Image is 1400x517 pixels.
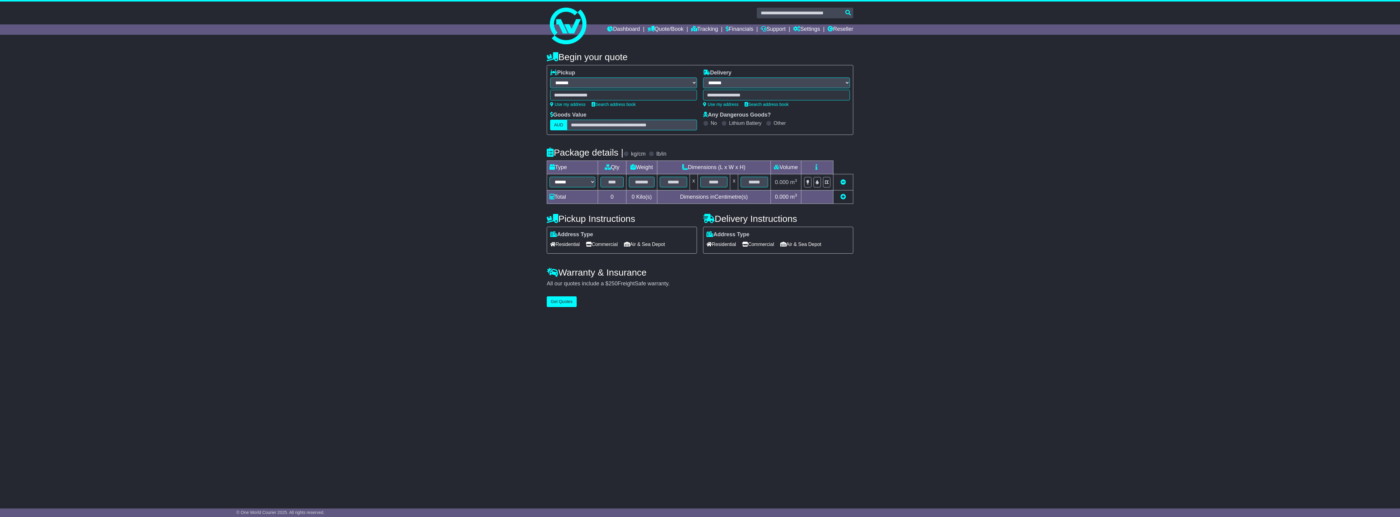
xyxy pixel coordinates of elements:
sup: 3 [795,178,797,183]
div: All our quotes include a $ FreightSafe warranty. [547,280,853,287]
a: Add new item [840,194,846,200]
label: lb/in [656,151,666,157]
td: Dimensions in Centimetre(s) [657,190,771,204]
a: Support [761,24,785,35]
td: x [730,174,738,190]
td: Total [547,190,598,204]
span: Commercial [586,240,618,249]
span: m [790,179,797,185]
td: Type [547,161,598,174]
td: 0 [598,190,626,204]
span: 0 [632,194,635,200]
a: Search address book [745,102,789,107]
h4: Warranty & Insurance [547,267,853,277]
label: Pickup [550,70,575,76]
span: 250 [608,280,618,287]
span: 0.000 [775,194,789,200]
label: Goods Value [550,112,586,118]
td: Dimensions (L x W x H) [657,161,771,174]
td: Kilo(s) [626,190,657,204]
a: Reseller [828,24,853,35]
label: No [711,120,717,126]
sup: 3 [795,193,797,197]
a: Remove this item [840,179,846,185]
label: AUD [550,120,567,130]
span: 0.000 [775,179,789,185]
span: Commercial [742,240,774,249]
a: Tracking [691,24,718,35]
span: Air & Sea Depot [780,240,822,249]
button: Get Quotes [547,296,577,307]
a: Settings [793,24,820,35]
a: Use my address [703,102,738,107]
label: Other [774,120,786,126]
label: kg/cm [631,151,646,157]
a: Financials [726,24,753,35]
span: m [790,194,797,200]
span: Residential [550,240,580,249]
h4: Pickup Instructions [547,214,697,224]
label: Address Type [550,231,593,238]
h4: Begin your quote [547,52,853,62]
td: Volume [771,161,801,174]
h4: Package details | [547,147,623,157]
td: Weight [626,161,657,174]
label: Any Dangerous Goods? [703,112,771,118]
label: Address Type [706,231,749,238]
label: Delivery [703,70,731,76]
a: Search address book [592,102,636,107]
span: Residential [706,240,736,249]
td: Qty [598,161,626,174]
a: Dashboard [607,24,640,35]
a: Use my address [550,102,586,107]
h4: Delivery Instructions [703,214,853,224]
label: Lithium Battery [729,120,762,126]
span: © One World Courier 2025. All rights reserved. [236,510,325,515]
span: Air & Sea Depot [624,240,665,249]
td: x [690,174,698,190]
a: Quote/Book [647,24,684,35]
